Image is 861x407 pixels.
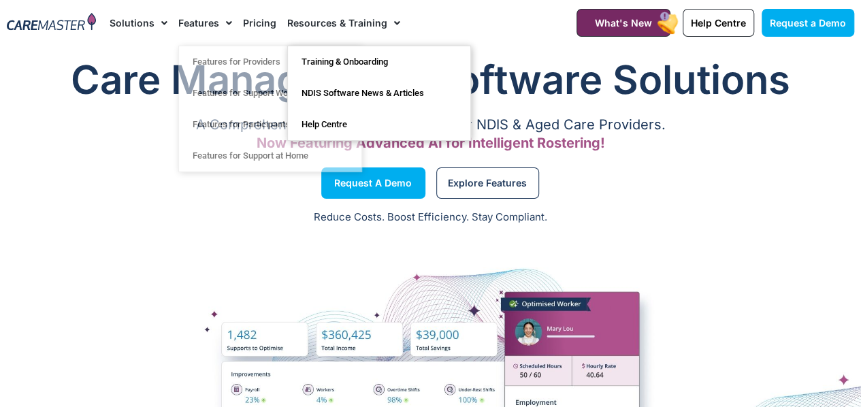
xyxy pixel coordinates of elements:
img: CareMaster Logo [7,13,96,33]
a: NDIS Software News & Articles [288,78,470,109]
a: Features for Support Workers [179,78,361,109]
a: Help Centre [683,9,754,37]
a: Features for Participants [179,109,361,140]
span: Request a Demo [770,17,846,29]
span: What's New [595,17,652,29]
a: What's New [576,9,670,37]
span: Explore Features [448,180,527,186]
span: Help Centre [691,17,746,29]
a: Request a Demo [321,167,425,199]
a: Training & Onboarding [288,46,470,78]
a: Explore Features [436,167,539,199]
a: Help Centre [288,109,470,140]
p: Reduce Costs. Boost Efficiency. Stay Compliant. [8,210,853,225]
ul: Resources & Training [287,46,471,141]
a: Features for Providers [179,46,361,78]
span: Now Featuring Advanced AI for Intelligent Rostering! [257,135,605,151]
h1: Care Management Software Solutions [7,52,854,107]
span: Request a Demo [334,180,412,186]
a: Features for Support at Home [179,140,361,172]
a: Request a Demo [762,9,854,37]
ul: Features [178,46,362,172]
p: A Comprehensive Software Ecosystem for NDIS & Aged Care Providers. [7,120,854,129]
